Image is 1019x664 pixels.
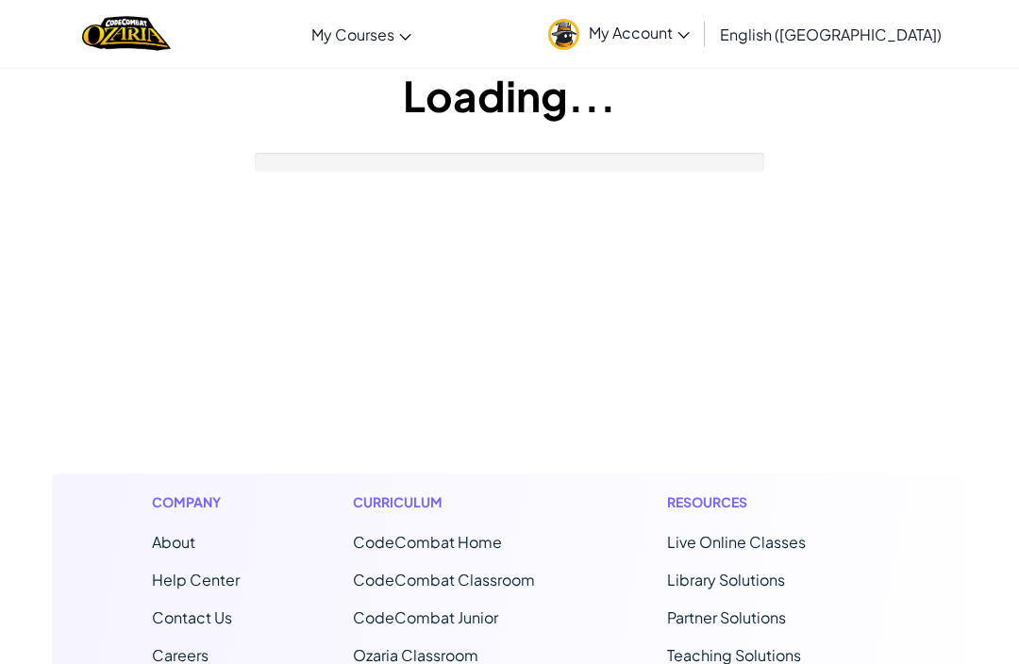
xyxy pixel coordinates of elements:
[82,14,170,53] a: Ozaria by CodeCombat logo
[311,25,394,44] span: My Courses
[710,8,951,59] a: English ([GEOGRAPHIC_DATA])
[667,532,806,552] a: Live Online Classes
[152,492,240,512] h1: Company
[720,25,942,44] span: English ([GEOGRAPHIC_DATA])
[353,570,535,589] a: CodeCombat Classroom
[82,14,170,53] img: Home
[302,8,421,59] a: My Courses
[152,607,232,627] span: Contact Us
[539,4,699,63] a: My Account
[667,570,785,589] a: Library Solutions
[152,532,195,552] a: About
[353,532,502,552] span: CodeCombat Home
[667,607,786,627] a: Partner Solutions
[548,19,579,50] img: avatar
[353,492,554,512] h1: Curriculum
[589,23,690,42] span: My Account
[152,570,240,589] a: Help Center
[353,607,498,627] a: CodeCombat Junior
[667,492,868,512] h1: Resources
